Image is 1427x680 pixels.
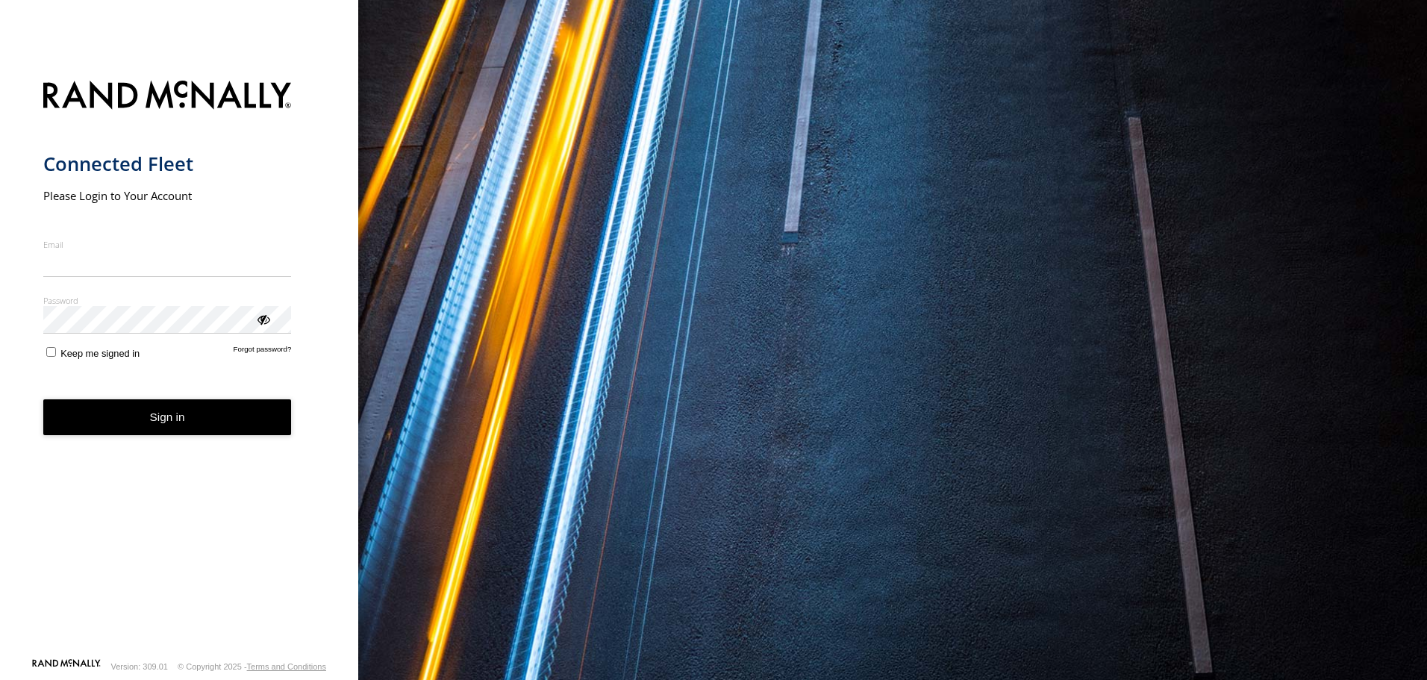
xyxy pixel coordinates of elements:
[247,662,326,671] a: Terms and Conditions
[32,659,101,674] a: Visit our Website
[43,72,316,658] form: main
[43,239,292,250] label: Email
[46,347,56,357] input: Keep me signed in
[43,152,292,176] h1: Connected Fleet
[43,78,292,116] img: Rand McNally
[43,295,292,306] label: Password
[178,662,326,671] div: © Copyright 2025 -
[234,345,292,359] a: Forgot password?
[60,348,140,359] span: Keep me signed in
[43,399,292,436] button: Sign in
[111,662,168,671] div: Version: 309.01
[255,311,270,326] div: ViewPassword
[43,188,292,203] h2: Please Login to Your Account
